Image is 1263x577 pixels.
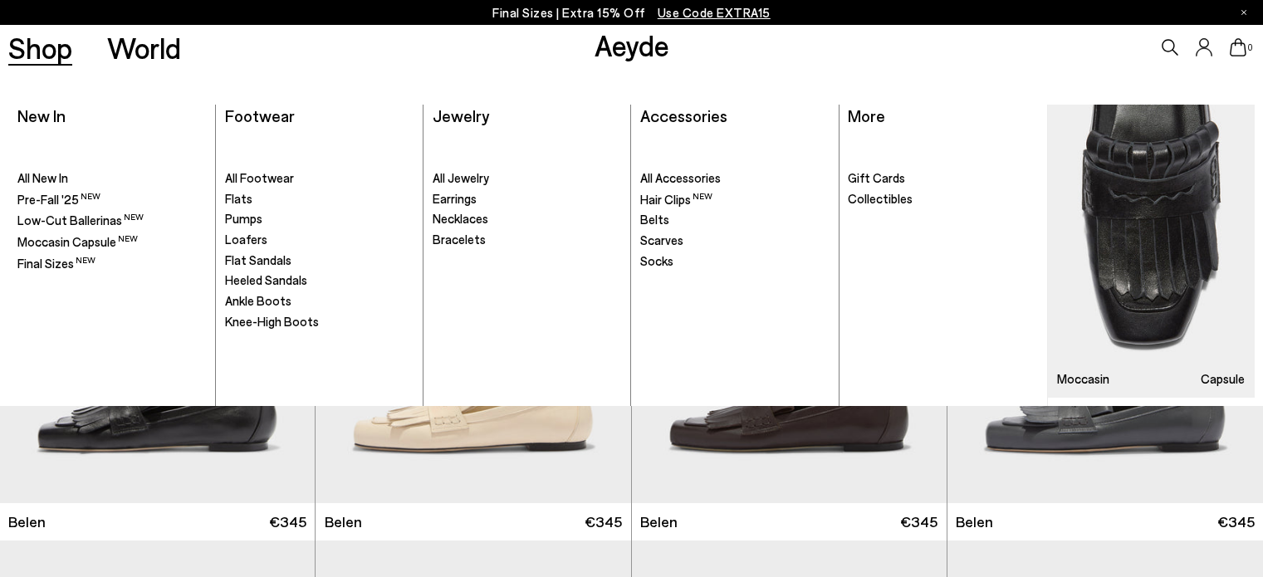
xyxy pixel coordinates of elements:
span: Heeled Sandals [225,272,307,287]
h3: Moccasin [1057,373,1109,385]
a: Scarves [640,232,830,249]
span: Belts [640,212,669,227]
a: Earrings [433,191,622,208]
span: Loafers [225,232,267,247]
span: Pumps [225,211,262,226]
span: Flat Sandals [225,252,291,267]
span: Collectibles [848,191,913,206]
span: Bracelets [433,232,486,247]
span: Pre-Fall '25 [17,192,100,207]
a: Final Sizes [17,255,207,272]
span: Earrings [433,191,477,206]
a: Ankle Boots [225,293,414,310]
span: €345 [900,511,937,532]
span: Knee-High Boots [225,314,319,329]
span: Low-Cut Ballerinas [17,213,144,227]
a: More [848,105,885,125]
a: Hair Clips [640,191,830,208]
a: All Jewelry [433,170,622,187]
a: Jewelry [433,105,489,125]
a: Belen €345 [947,503,1263,540]
a: Belts [640,212,830,228]
span: Belen [8,511,46,532]
span: All New In [17,170,68,185]
a: Belen €345 [632,503,947,540]
p: Final Sizes | Extra 15% Off [492,2,771,23]
a: Flat Sandals [225,252,414,269]
span: All Jewelry [433,170,489,185]
a: Pumps [225,211,414,227]
span: Necklaces [433,211,488,226]
a: All New In [17,170,207,187]
a: Moccasin Capsule [17,233,207,251]
span: All Footwear [225,170,294,185]
a: All Footwear [225,170,414,187]
a: Necklaces [433,211,622,227]
span: Moccasin Capsule [17,234,138,249]
img: Mobile_e6eede4d-78b8-4bd1-ae2a-4197e375e133_900x.jpg [1048,105,1255,397]
span: €345 [269,511,306,532]
span: Flats [225,191,252,206]
a: Bracelets [433,232,622,248]
a: Socks [640,253,830,270]
span: 0 [1246,43,1255,52]
a: World [107,33,181,62]
a: Aeyde [595,27,669,62]
a: Gift Cards [848,170,1038,187]
span: Final Sizes [17,256,95,271]
span: Belen [956,511,993,532]
h3: Capsule [1201,373,1245,385]
a: Low-Cut Ballerinas [17,212,207,229]
span: Gift Cards [848,170,905,185]
a: All Accessories [640,170,830,187]
span: €345 [585,511,622,532]
a: Collectibles [848,191,1038,208]
a: Loafers [225,232,414,248]
a: New In [17,105,66,125]
a: Belen €345 [316,503,630,540]
span: Hair Clips [640,192,712,207]
a: Knee-High Boots [225,314,414,330]
a: Flats [225,191,414,208]
a: Pre-Fall '25 [17,191,207,208]
a: Moccasin Capsule [1048,105,1255,397]
a: Accessories [640,105,727,125]
a: 0 [1230,38,1246,56]
span: All Accessories [640,170,721,185]
span: Socks [640,253,673,268]
span: €345 [1217,511,1255,532]
a: Heeled Sandals [225,272,414,289]
span: Navigate to /collections/ss25-final-sizes [658,5,771,20]
a: Footwear [225,105,295,125]
span: Ankle Boots [225,293,291,308]
span: Scarves [640,232,683,247]
span: Belen [325,511,362,532]
a: Shop [8,33,72,62]
span: Belen [640,511,678,532]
